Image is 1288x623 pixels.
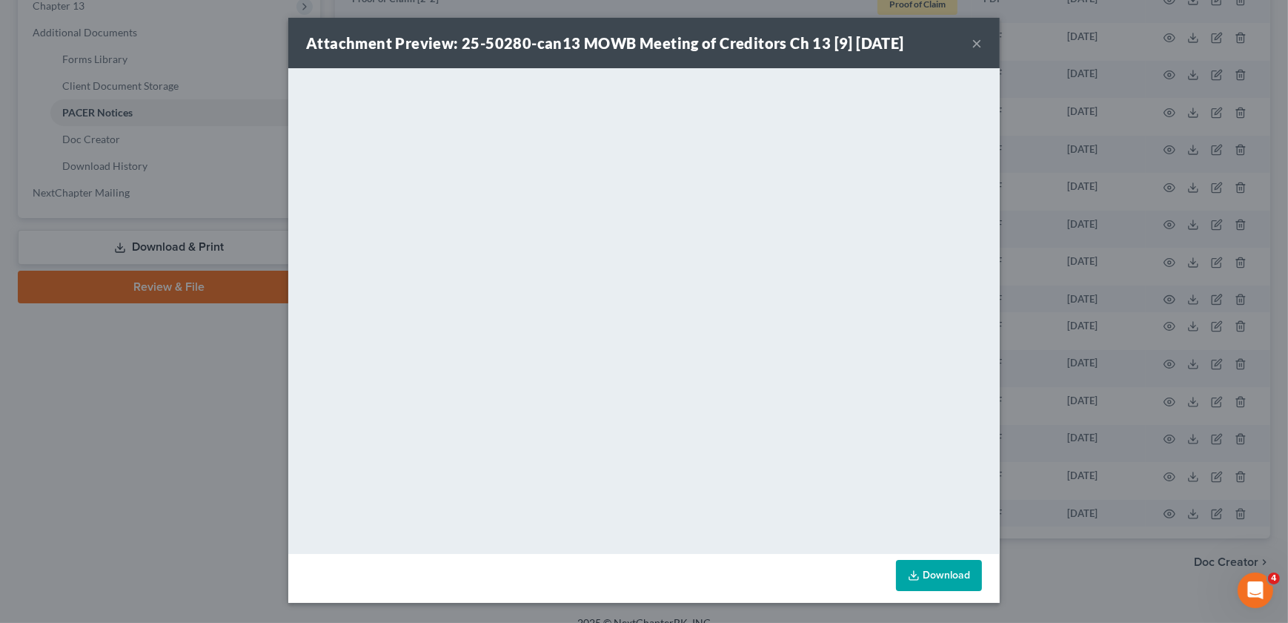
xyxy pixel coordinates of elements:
a: Download [896,560,982,591]
span: 4 [1268,573,1280,584]
iframe: Intercom live chat [1238,573,1273,608]
button: × [972,34,982,52]
strong: Attachment Preview: 25-50280-can13 MOWB Meeting of Creditors Ch 13 [9] [DATE] [306,34,904,52]
iframe: <object ng-attr-data='[URL][DOMAIN_NAME]' type='application/pdf' width='100%' height='650px'></ob... [288,68,1000,550]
